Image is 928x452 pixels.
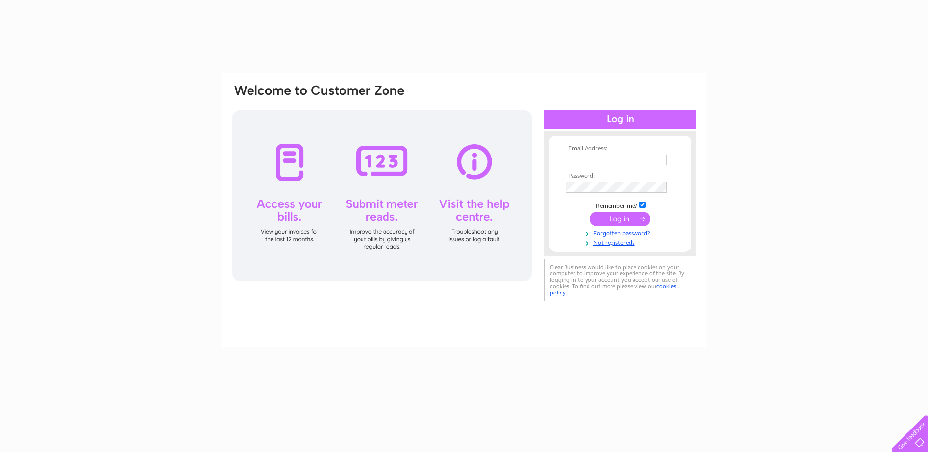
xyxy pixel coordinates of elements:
[550,283,676,296] a: cookies policy
[590,212,650,226] input: Submit
[566,237,677,247] a: Not registered?
[564,145,677,152] th: Email Address:
[544,259,696,301] div: Clear Business would like to place cookies on your computer to improve your experience of the sit...
[566,228,677,237] a: Forgotten password?
[564,200,677,210] td: Remember me?
[564,173,677,180] th: Password:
